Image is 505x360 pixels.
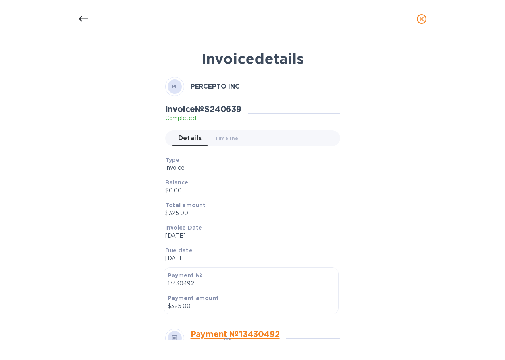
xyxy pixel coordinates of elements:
p: $0.00 [165,186,334,195]
p: $325.00 [168,302,335,310]
p: 13430492 [168,279,335,288]
b: PERCEPTO INC [191,83,240,90]
b: PI [172,83,177,89]
h2: Invoice № S240639 [165,104,241,114]
b: Invoice details [202,50,304,68]
b: Payment № [168,272,202,279]
b: Balance [165,179,189,186]
p: Completed [165,114,241,122]
p: $325.00 [165,209,334,217]
b: Type [165,157,180,163]
p: [DATE] [165,254,334,263]
button: close [412,10,431,29]
a: Payment № 13430492 [191,329,280,339]
p: [DATE] [165,232,334,240]
span: Details [178,133,202,144]
p: Invoice [165,164,334,172]
b: Due date [165,247,193,254]
p: Processing [191,339,221,348]
b: Invoice Date [165,225,202,231]
span: Timeline [215,134,239,143]
b: Payment amount [168,295,219,301]
b: Total amount [165,202,206,208]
